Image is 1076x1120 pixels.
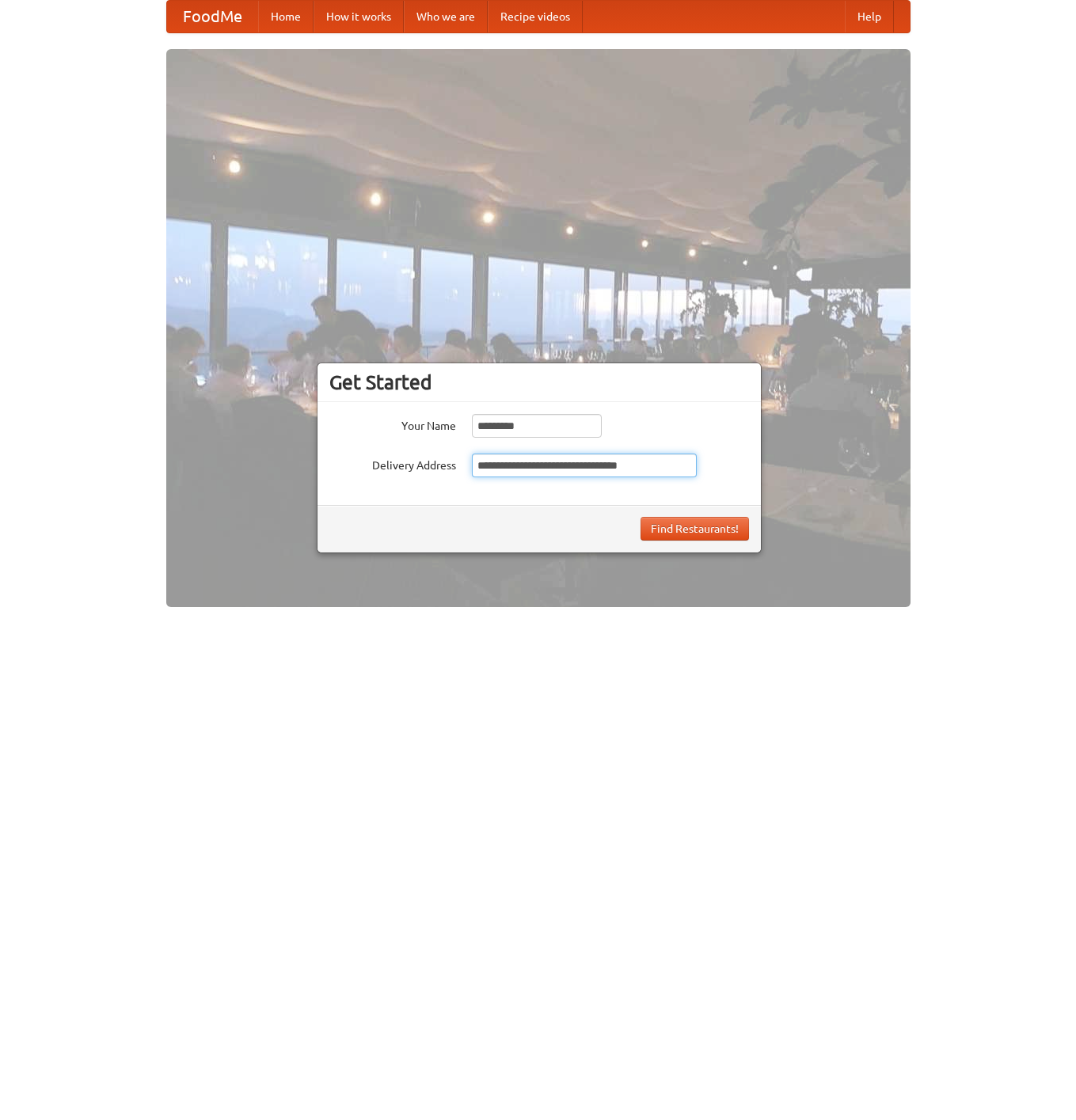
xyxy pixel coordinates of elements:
a: FoodMe [167,1,258,32]
button: Find Restaurants! [641,517,749,541]
a: Help [845,1,894,32]
a: Home [258,1,314,32]
a: How it works [314,1,404,32]
a: Who we are [404,1,488,32]
a: Recipe videos [488,1,583,32]
h3: Get Started [329,370,749,394]
label: Delivery Address [329,454,456,473]
label: Your Name [329,414,456,434]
